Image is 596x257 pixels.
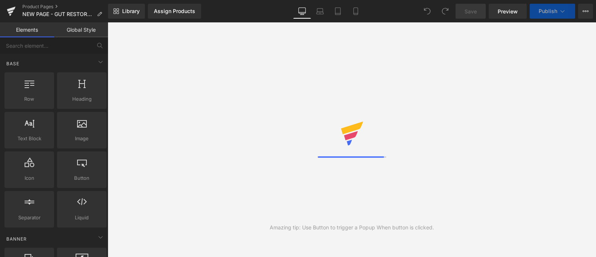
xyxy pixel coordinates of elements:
span: Button [59,174,104,182]
span: NEW PAGE - GUT RESTORE POWDER [22,11,94,17]
div: Amazing tip: Use Button to trigger a Popup When button is clicked. [270,223,434,232]
a: Tablet [329,4,347,19]
span: Image [59,135,104,142]
span: Heading [59,95,104,103]
button: Undo [420,4,435,19]
a: Preview [489,4,527,19]
button: More [578,4,593,19]
a: Product Pages [22,4,108,10]
div: Assign Products [154,8,195,14]
button: Redo [438,4,453,19]
span: Text Block [7,135,52,142]
span: Icon [7,174,52,182]
span: Save [465,7,477,15]
span: Liquid [59,214,104,222]
a: New Library [108,4,145,19]
span: Library [122,8,140,15]
span: Preview [498,7,518,15]
span: Publish [539,8,557,14]
a: Laptop [311,4,329,19]
button: Publish [530,4,575,19]
a: Global Style [54,22,108,37]
span: Separator [7,214,52,222]
span: Banner [6,235,28,242]
a: Desktop [293,4,311,19]
a: Mobile [347,4,365,19]
span: Base [6,60,20,67]
span: Row [7,95,52,103]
